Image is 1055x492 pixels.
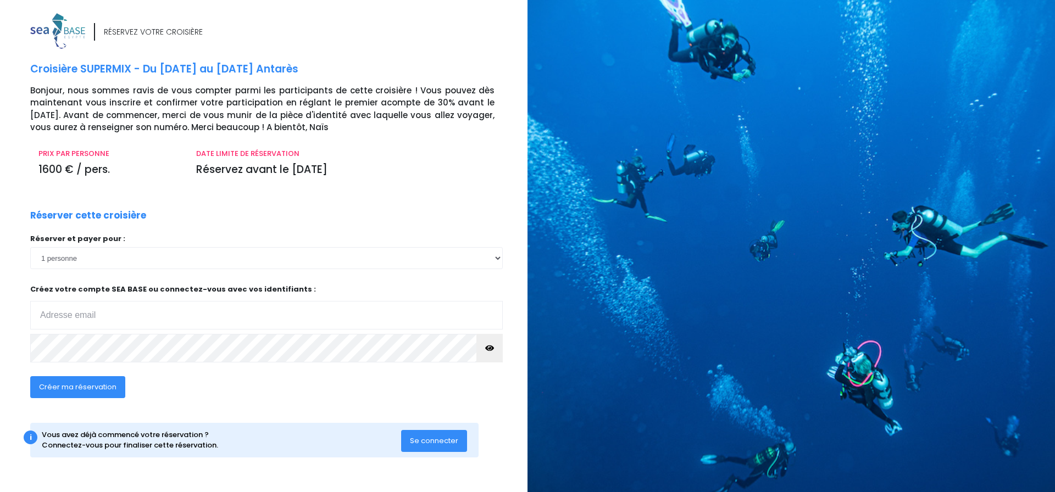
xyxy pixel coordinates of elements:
p: DATE LIMITE DE RÉSERVATION [196,148,495,159]
img: logo_color1.png [30,13,85,49]
p: Réservez avant le [DATE] [196,162,495,178]
span: Se connecter [410,435,458,446]
p: Réserver cette croisière [30,209,146,223]
p: Créez votre compte SEA BASE ou connectez-vous avec vos identifiants : [30,284,503,329]
div: RÉSERVEZ VOTRE CROISIÈRE [104,26,203,38]
div: i [24,431,37,444]
a: Se connecter [401,435,467,445]
p: PRIX PAR PERSONNE [38,148,180,159]
p: Réserver et payer pour : [30,233,503,244]
button: Créer ma réservation [30,376,125,398]
button: Se connecter [401,430,467,452]
p: 1600 € / pers. [38,162,180,178]
p: Bonjour, nous sommes ravis de vous compter parmi les participants de cette croisière ! Vous pouve... [30,85,519,134]
div: Vous avez déjà commencé votre réservation ? Connectez-vous pour finaliser cette réservation. [42,429,402,451]
input: Adresse email [30,301,503,329]
span: Créer ma réservation [39,382,116,392]
p: Croisière SUPERMIX - Du [DATE] au [DATE] Antarès [30,62,519,77]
